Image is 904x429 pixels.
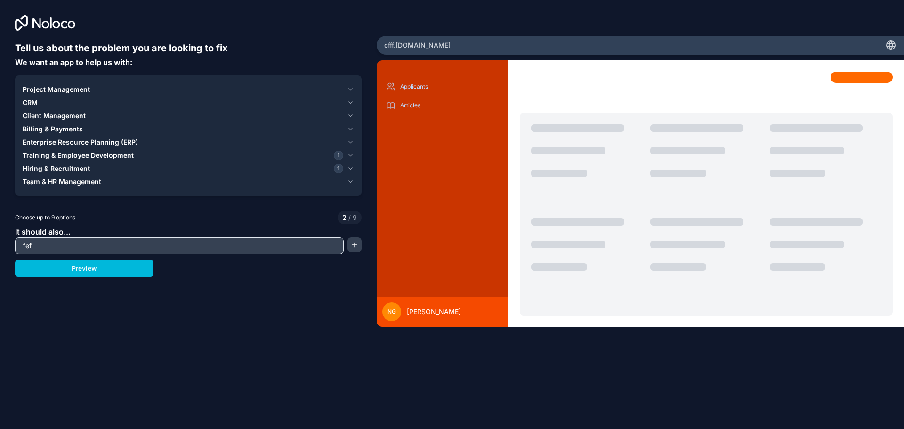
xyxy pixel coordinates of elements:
p: Applicants [400,83,499,90]
span: CRM [23,98,38,107]
button: Billing & Payments [23,122,354,136]
span: 1 [334,164,343,173]
span: 2 [342,213,347,222]
button: Project Management [23,83,354,96]
span: / [348,213,351,221]
span: Training & Employee Development [23,151,134,160]
button: Training & Employee Development1 [23,149,354,162]
span: Choose up to 9 options [15,213,75,222]
span: It should also... [15,227,71,236]
span: [PERSON_NAME] [407,307,461,316]
span: Project Management [23,85,90,94]
span: Client Management [23,111,86,121]
span: 1 [334,151,343,160]
div: scrollable content [384,79,501,289]
span: NG [387,308,396,316]
span: cfff .[DOMAIN_NAME] [384,40,451,50]
button: Client Management [23,109,354,122]
h6: Tell us about the problem you are looking to fix [15,41,362,55]
span: Hiring & Recruitment [23,164,90,173]
span: Enterprise Resource Planning (ERP) [23,138,138,147]
button: Team & HR Management [23,175,354,188]
span: Team & HR Management [23,177,101,186]
button: CRM [23,96,354,109]
span: Billing & Payments [23,124,83,134]
button: Hiring & Recruitment1 [23,162,354,175]
span: 9 [347,213,357,222]
span: We want an app to help us with: [15,57,132,67]
button: Enterprise Resource Planning (ERP) [23,136,354,149]
button: Preview [15,260,153,277]
p: Articles [400,102,499,109]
